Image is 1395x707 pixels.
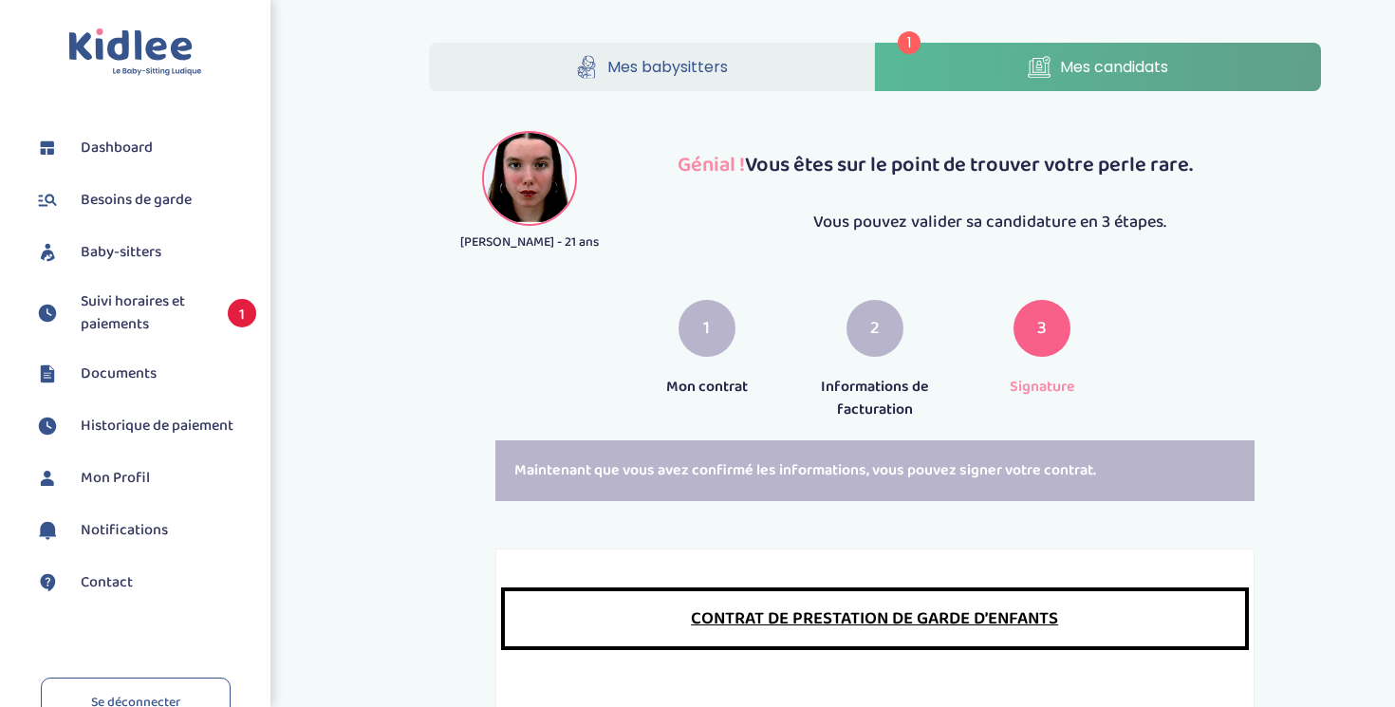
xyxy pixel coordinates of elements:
[703,315,710,343] span: 1
[228,299,256,327] span: 1
[33,464,256,493] a: Mon Profil
[805,376,944,421] p: Informations de facturation
[659,150,1321,181] p: Vous êtes sur le point de trouver votre perle rare.
[33,412,256,440] a: Historique de paiement
[33,464,62,493] img: profil.svg
[81,363,157,385] span: Documents
[973,376,1112,399] p: Signature
[81,519,168,542] span: Notifications
[898,31,921,54] span: 1
[659,210,1321,235] p: Vous pouvez valider sa candidature en 3 étapes.
[33,516,256,545] a: Notifications
[68,28,202,77] img: logo.svg
[33,134,256,162] a: Dashboard
[33,516,62,545] img: notification.svg
[33,360,256,388] a: Documents
[875,43,1321,91] a: Mes candidats
[33,412,62,440] img: suivihoraire.svg
[33,299,62,327] img: suivihoraire.svg
[81,467,150,490] span: Mon Profil
[33,360,62,388] img: documents.svg
[81,241,161,264] span: Baby-sitters
[33,238,62,267] img: babysitters.svg
[33,134,62,162] img: dashboard.svg
[501,587,1249,650] div: CONTRAT DE PRESTATION DE GARDE D’ENFANTS
[33,238,256,267] a: Baby-sitters
[33,186,256,214] a: Besoins de garde
[33,568,256,597] a: Contact
[1037,315,1047,343] span: 3
[1060,55,1168,79] span: Mes candidats
[607,55,728,79] span: Mes babysitters
[33,290,256,336] a: Suivi horaires et paiements 1
[81,137,153,159] span: Dashboard
[81,290,209,336] span: Suivi horaires et paiements
[870,315,880,343] span: 2
[429,233,631,252] p: [PERSON_NAME] - 21 ans
[495,440,1255,501] div: Maintenant que vous avez confirmé les informations, vous pouvez signer votre contrat.
[33,568,62,597] img: contact.svg
[638,376,777,399] p: Mon contrat
[429,43,875,91] a: Mes babysitters
[678,148,745,182] span: Génial !
[81,415,233,437] span: Historique de paiement
[81,189,192,212] span: Besoins de garde
[81,571,133,594] span: Contact
[33,186,62,214] img: besoin.svg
